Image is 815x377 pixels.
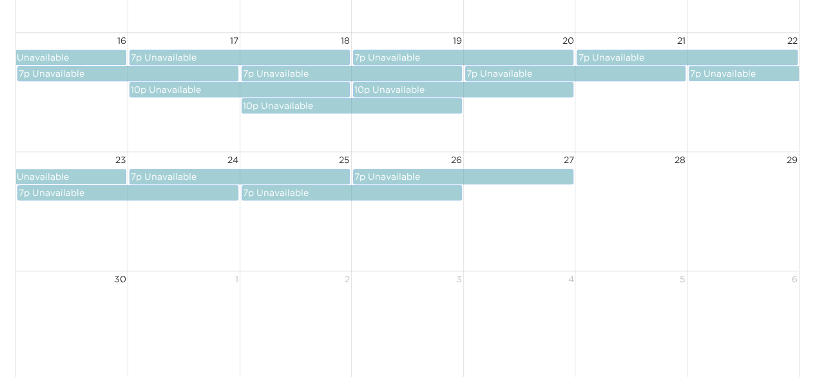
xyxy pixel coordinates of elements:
[149,84,201,94] span: Unavailable
[704,68,756,78] span: Unavailable
[226,152,240,168] span: 24
[113,271,128,287] span: 30
[114,152,128,168] span: 23
[32,68,84,78] span: Unavailable
[256,68,309,78] span: Unavailable
[343,271,351,287] span: 2
[19,68,30,78] span: 7p
[340,33,351,48] span: 18
[450,152,463,168] span: 26
[131,84,146,94] span: 10p
[131,52,142,62] span: 7p
[372,84,425,94] span: Unavailable
[229,33,240,48] span: 17
[676,33,687,48] span: 21
[566,271,575,287] span: 4
[256,188,309,197] span: Unavailable
[785,152,799,168] span: 29
[243,101,258,110] span: 10p
[786,33,799,48] span: 22
[234,271,240,287] span: 1
[455,271,463,287] span: 3
[354,52,365,62] span: 7p
[32,188,84,197] span: Unavailable
[368,52,420,62] span: Unavailable
[338,152,351,168] span: 25
[561,33,575,48] span: 20
[243,68,254,78] span: 7p
[261,101,313,110] span: Unavailable
[466,68,477,78] span: 7p
[17,52,69,62] span: Unavailable
[116,33,128,48] span: 16
[591,52,644,62] span: Unavailable
[17,171,69,181] span: Unavailable
[131,171,142,181] span: 7p
[144,52,197,62] span: Unavailable
[678,271,687,287] span: 5
[19,188,30,197] span: 7p
[452,33,463,48] span: 19
[354,84,370,94] span: 10p
[690,68,701,78] span: 7p
[791,271,799,287] span: 6
[578,52,589,62] span: 7p
[562,152,575,168] span: 27
[354,171,365,181] span: 7p
[368,171,420,181] span: Unavailable
[673,152,687,168] span: 28
[144,171,197,181] span: Unavailable
[243,188,254,197] span: 7p
[480,68,532,78] span: Unavailable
